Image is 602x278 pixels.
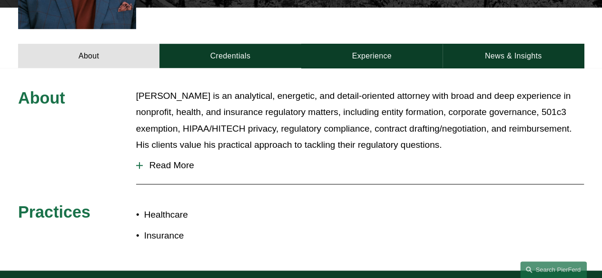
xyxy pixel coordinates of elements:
p: [PERSON_NAME] is an analytical, energetic, and detail-oriented attorney with broad and deep exper... [136,88,584,153]
span: Read More [143,160,584,171]
a: About [18,44,159,68]
a: Search this site [520,261,587,278]
button: Read More [136,153,584,178]
span: About [18,89,65,107]
p: Insurance [144,228,301,244]
a: Credentials [159,44,301,68]
p: Healthcare [144,207,301,223]
span: Practices [18,203,90,221]
a: Experience [301,44,443,68]
a: News & Insights [443,44,584,68]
